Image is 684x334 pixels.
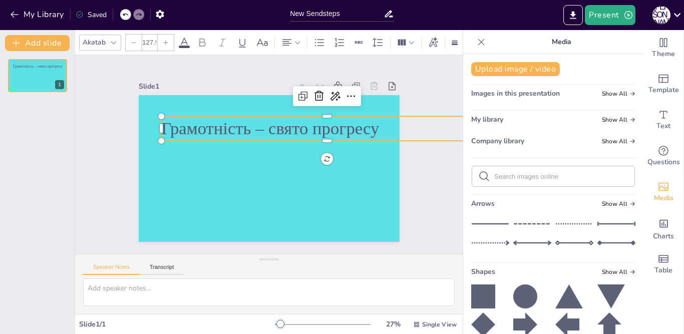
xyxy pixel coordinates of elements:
[643,174,683,210] div: Add images, graphics, shapes or video
[653,231,674,242] span: Charts
[602,116,635,123] span: Show all
[602,138,635,145] span: Show all
[8,7,68,23] button: My Library
[471,136,524,146] span: Company library
[290,7,384,21] input: Insert title
[602,200,635,207] span: Show all
[648,85,679,96] span: Template
[647,157,680,168] span: Questions
[643,30,683,66] div: Change the overall theme
[176,76,489,233] p: Грамотність – свято прогресу
[652,5,670,25] button: Г [PERSON_NAME]
[471,62,560,76] button: Upload image / video
[643,246,683,282] div: Add a table
[395,35,417,51] div: Column Count
[81,36,108,49] div: Akatab
[422,320,457,328] span: Single View
[426,35,441,51] div: Text effects
[471,115,503,124] span: My library
[643,210,683,246] div: Add charts and graphs
[494,173,628,180] input: Search images online
[602,268,635,275] span: Show all
[8,59,67,92] div: 1
[654,193,673,204] span: Media
[643,138,683,174] div: Get real-time input from your audience
[79,319,275,329] div: Slide 1 / 1
[5,35,70,51] button: Add slide
[76,10,107,20] div: Saved
[449,35,460,51] div: Border settings
[652,49,675,60] span: Theme
[654,265,672,276] span: Table
[471,199,495,208] span: Arrows
[13,64,88,70] p: Грамотність – свято прогресу
[643,66,683,102] div: Add ready made slides
[55,80,64,89] div: 1
[471,267,495,276] span: Shapes
[602,90,635,97] span: Show all
[643,102,683,138] div: Add text boxes
[489,30,633,54] p: Media
[83,264,140,275] button: Speaker Notes
[585,5,635,25] button: Present
[563,5,583,25] button: Export to PowerPoint
[381,319,405,329] div: 27 %
[176,35,319,105] div: Slide 1
[652,6,670,24] div: Г [PERSON_NAME]
[656,121,670,132] span: Text
[471,89,560,98] span: Images in this presentation
[140,264,184,275] button: Transcript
